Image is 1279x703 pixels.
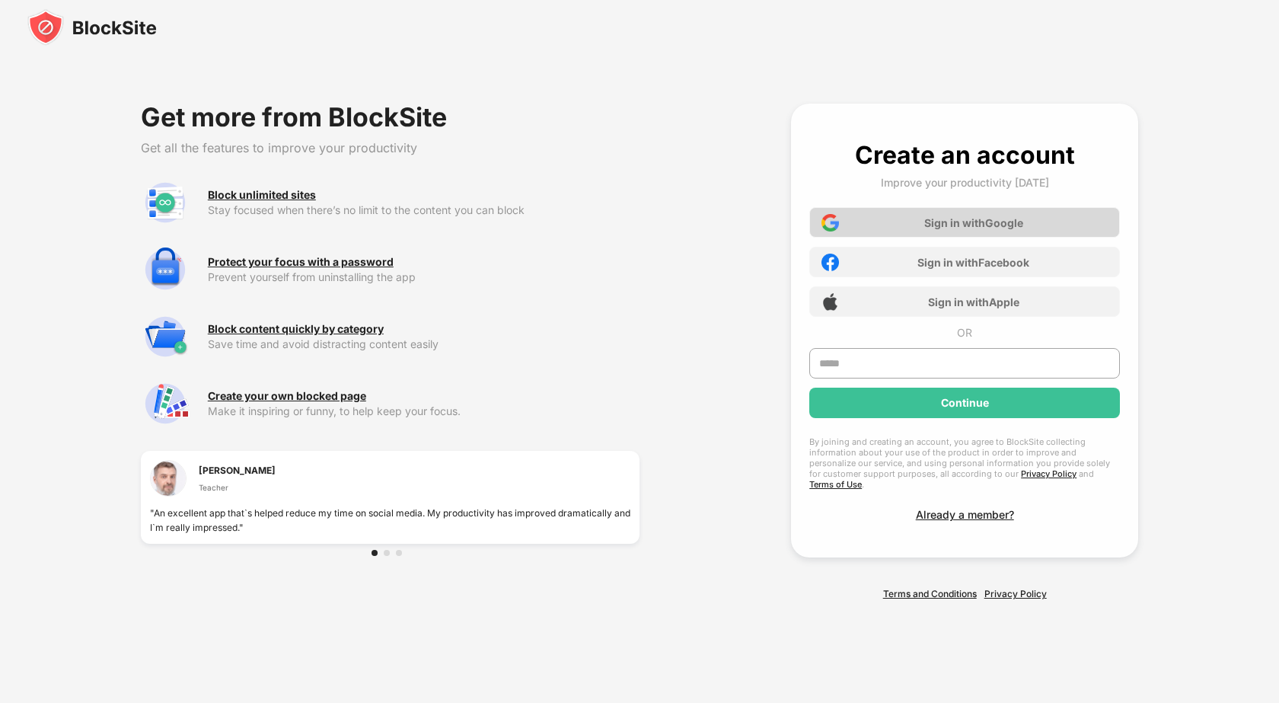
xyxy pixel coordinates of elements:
[924,216,1023,229] div: Sign in with Google
[208,390,366,402] div: Create your own blocked page
[916,508,1014,521] div: Already a member?
[928,296,1019,308] div: Sign in with Apple
[821,254,839,271] img: facebook-icon.png
[821,293,839,311] img: apple-icon.png
[141,379,190,428] img: premium-customize-block-page.svg
[208,189,316,201] div: Block unlimited sites
[821,214,839,232] img: google-icon.png
[208,405,639,417] div: Make it inspiring or funny, to help keep your focus.
[984,588,1047,599] a: Privacy Policy
[27,9,157,46] img: blocksite-icon-black.svg
[809,479,862,490] a: Terms of Use
[881,176,1049,189] div: Improve your productivity [DATE]
[141,312,190,361] img: premium-category.svg
[855,140,1075,170] div: Create an account
[150,460,187,497] img: testimonial-1.jpg
[141,104,639,131] div: Get more from BlockSite
[208,271,639,283] div: Prevent yourself from uninstalling the app
[199,463,276,478] div: [PERSON_NAME]
[208,204,639,216] div: Stay focused when there’s no limit to the content you can block
[141,178,190,227] img: premium-unlimited-blocklist.svg
[1021,468,1076,479] a: Privacy Policy
[141,245,190,294] img: premium-password-protection.svg
[917,256,1029,269] div: Sign in with Facebook
[883,588,977,599] a: Terms and Conditions
[141,140,639,155] div: Get all the features to improve your productivity
[208,256,394,268] div: Protect your focus with a password
[150,506,630,535] div: "An excellent app that`s helped reduce my time on social media. My productivity has improved dram...
[941,397,989,409] div: Continue
[199,481,276,494] div: Teacher
[809,436,1120,490] div: By joining and creating an account, you agree to BlockSite collecting information about your use ...
[208,338,639,350] div: Save time and avoid distracting content easily
[208,323,384,335] div: Block content quickly by category
[957,326,972,339] div: OR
